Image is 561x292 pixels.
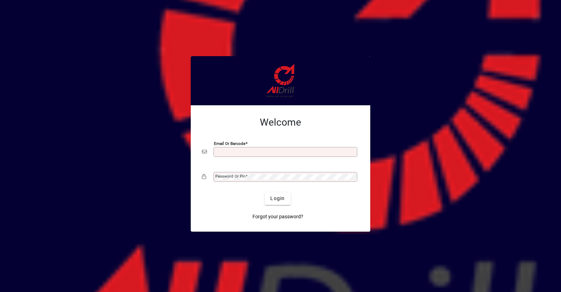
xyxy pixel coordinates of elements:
mat-label: Password or Pin [215,174,245,179]
button: Login [265,192,290,205]
span: Forgot your password? [252,213,303,220]
h2: Welcome [202,117,359,128]
span: Login [270,195,285,202]
a: Forgot your password? [250,211,306,223]
mat-label: Email or Barcode [214,141,245,146]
